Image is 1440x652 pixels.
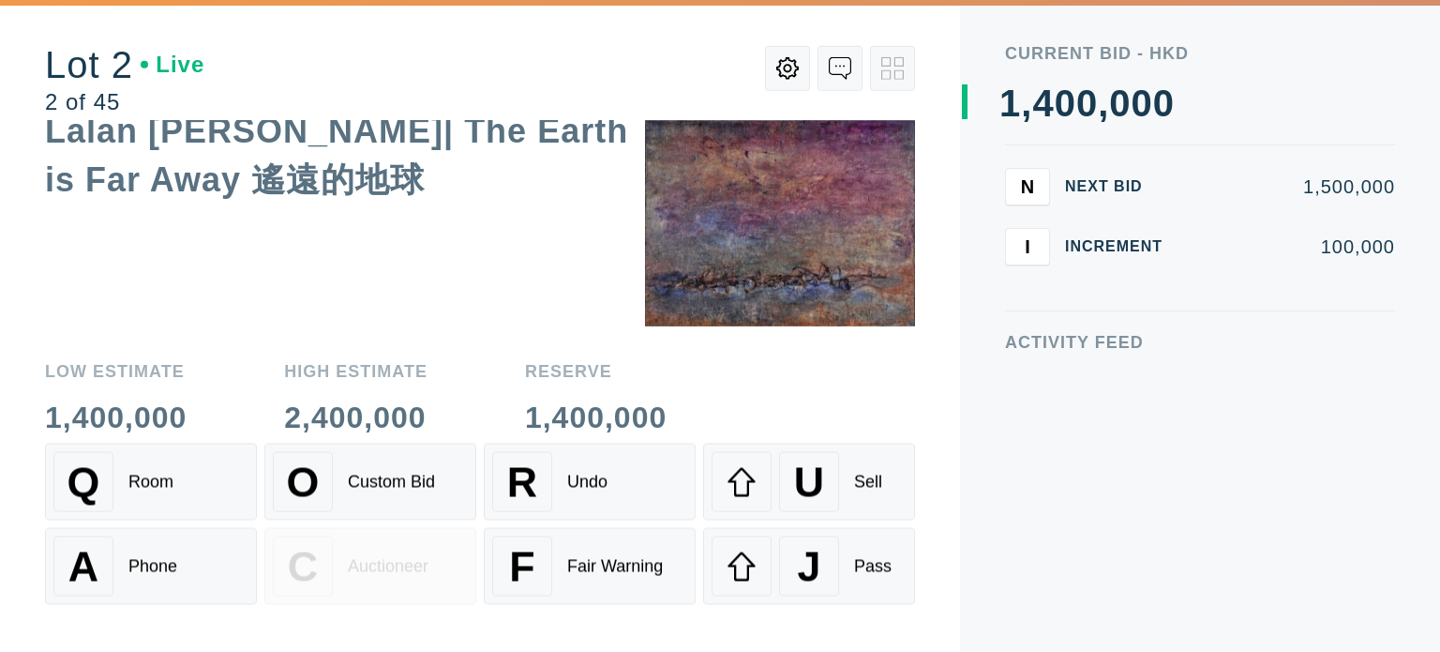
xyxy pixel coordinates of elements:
[1021,175,1034,197] span: N
[45,446,257,523] button: QRoom
[1005,228,1050,265] button: I
[45,530,257,607] button: APhone
[141,53,204,75] div: Live
[1192,237,1395,256] div: 100,000
[1005,45,1395,62] div: Current Bid - HKD
[45,90,204,113] div: 2 of 45
[287,461,320,508] span: O
[128,475,173,494] div: Room
[1192,177,1395,196] div: 1,500,000
[525,354,667,371] div: Reserve
[1065,179,1177,194] div: Next Bid
[348,475,435,494] div: Custom Bid
[1109,84,1131,122] div: 0
[45,45,204,83] div: Lot 2
[854,475,882,494] div: Sell
[1132,84,1153,122] div: 0
[348,559,428,579] div: Auctioneer
[45,354,187,371] div: Low Estimate
[703,446,915,523] button: USell
[1005,334,1395,351] div: Activity Feed
[45,125,628,212] div: Lalan [PERSON_NAME]| The Earth is Far Away 遙遠的地球
[68,545,98,593] span: A
[284,354,427,371] div: High Estimate
[264,530,476,607] button: CAuctioneer
[284,393,427,423] div: 2,400,000
[1076,84,1098,122] div: 0
[567,475,607,494] div: Undo
[999,84,1021,122] div: 1
[507,461,537,508] span: R
[854,559,892,579] div: Pass
[797,545,820,593] span: J
[1032,84,1054,122] div: 4
[484,530,696,607] button: FFair Warning
[567,559,663,579] div: Fair Warning
[484,446,696,523] button: RUndo
[1005,168,1050,205] button: N
[525,393,667,423] div: 1,400,000
[1153,84,1175,122] div: 0
[1098,84,1109,460] div: ,
[45,393,187,423] div: 1,400,000
[288,545,318,593] span: C
[794,461,824,508] span: U
[509,545,534,593] span: F
[703,530,915,607] button: JPass
[264,446,476,523] button: OCustom Bid
[128,559,177,579] div: Phone
[1021,84,1032,460] div: ,
[67,461,100,508] span: Q
[1025,235,1030,257] span: I
[1055,84,1076,122] div: 0
[1065,239,1177,254] div: Increment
